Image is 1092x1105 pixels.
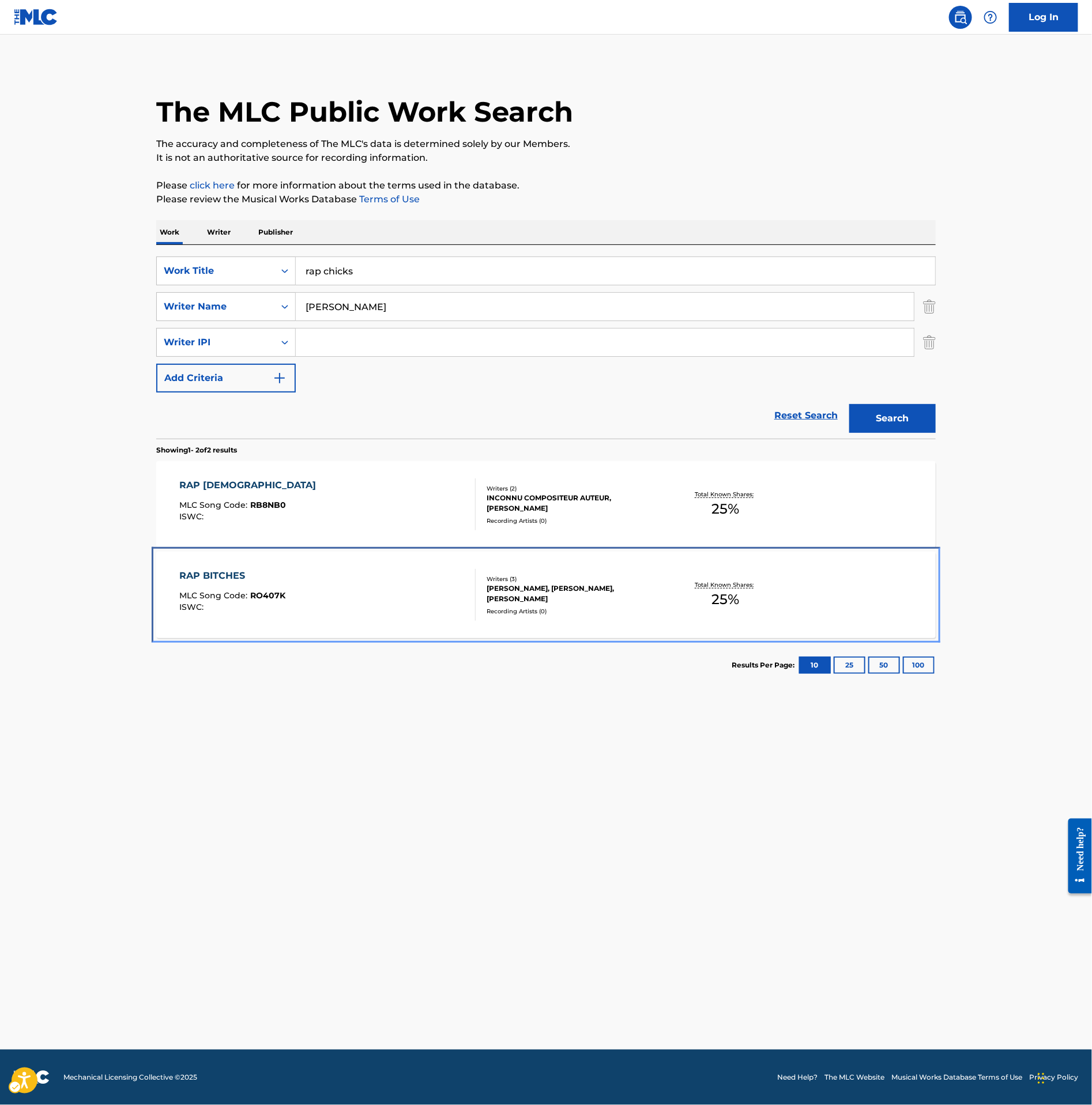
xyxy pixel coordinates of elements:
iframe: Iframe | Resource Center [1060,809,1092,902]
div: Recording Artists ( 0 ) [487,516,661,525]
span: RO407K [251,590,286,601]
button: 50 [868,657,900,674]
div: Writer Name [164,300,268,314]
p: Total Known Shares: [695,490,756,499]
a: Log In [1009,3,1078,32]
button: 100 [903,657,935,674]
img: help [984,10,997,24]
a: RAP BITCHESMLC Song Code:RO407KISWC:Writers (3)[PERSON_NAME], [PERSON_NAME], [PERSON_NAME]Recordi... [156,552,936,638]
a: Privacy Policy [1029,1072,1078,1083]
img: logo [14,1070,50,1084]
a: The MLC Website [824,1072,884,1083]
a: RAP [DEMOGRAPHIC_DATA]MLC Song Code:RB8NB0ISWC:Writers (2)INCONNU COMPOSITEUR AUTEUR, [PERSON_NAM... [156,461,936,548]
a: Terms of Use [357,194,420,205]
span: MLC Song Code : [180,590,251,601]
img: MLC Logo [14,9,58,25]
img: Delete Criterion [923,292,936,321]
img: 9d2ae6d4665cec9f34b9.svg [273,371,287,385]
span: ISWC : [180,602,207,612]
button: 10 [799,657,831,674]
p: Writer [204,220,234,244]
p: It is not an authoritative source for recording information. [156,151,936,165]
a: click here [190,180,235,191]
p: Please for more information about the terms used in the database. [156,179,936,193]
div: Work Title [164,264,268,278]
p: Results Per Page: [732,660,797,670]
span: MLC Song Code : [180,500,251,510]
div: [PERSON_NAME], [PERSON_NAME], [PERSON_NAME] [487,583,661,604]
span: Mechanical Licensing Collective © 2025 [63,1072,197,1083]
p: Please review the Musical Works Database [156,193,936,206]
button: Search [849,404,936,433]
p: Total Known Shares: [695,580,756,589]
div: INCONNU COMPOSITEUR AUTEUR, [PERSON_NAME] [487,493,661,514]
p: Work [156,220,183,244]
p: The accuracy and completeness of The MLC's data is determined solely by our Members. [156,137,936,151]
iframe: Hubspot Iframe [1034,1050,1092,1105]
div: Drag [1038,1061,1045,1096]
img: search [954,10,967,24]
form: Search Form [156,257,936,439]
div: Chat Widget [1034,1050,1092,1105]
button: 25 [834,657,865,674]
span: RB8NB0 [251,500,287,510]
div: Recording Artists ( 0 ) [487,607,661,616]
div: RAP BITCHES [180,569,286,583]
a: Reset Search [769,403,844,428]
p: Publisher [255,220,296,244]
img: Delete Criterion [923,328,936,357]
a: Musical Works Database Terms of Use [891,1072,1022,1083]
a: Need Help? [777,1072,818,1083]
div: Writers ( 2 ) [487,484,661,493]
span: 25 % [712,589,740,610]
div: Writers ( 3 ) [487,575,661,583]
button: Add Criteria [156,364,296,393]
span: 25 % [712,499,740,519]
p: Showing 1 - 2 of 2 results [156,445,237,455]
div: RAP [DEMOGRAPHIC_DATA] [180,478,322,492]
span: ISWC : [180,511,207,522]
div: Writer IPI [164,335,268,349]
h1: The MLC Public Work Search [156,95,573,129]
